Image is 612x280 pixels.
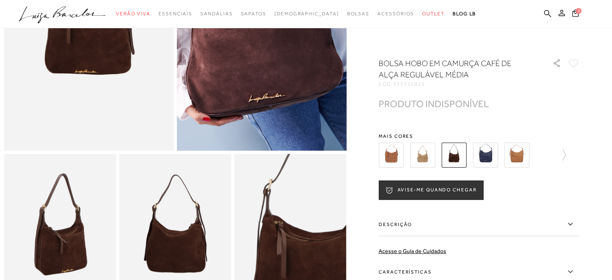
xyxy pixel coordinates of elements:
span: Essenciais [159,11,192,17]
button: 0 [570,9,581,20]
a: categoryNavScreenReaderText [347,6,369,21]
a: categoryNavScreenReaderText [241,6,266,21]
a: categoryNavScreenReaderText [116,6,150,21]
span: [DEMOGRAPHIC_DATA] [274,11,339,17]
img: BOLSA HOBO EM CAMURÇA CAFÉ DE ALÇA REGULÁVEL MÉDIA [441,143,466,168]
span: Acessórios [377,11,414,17]
label: Descrição [379,213,580,236]
a: noSubCategoriesText [274,6,339,21]
span: Sandálias [200,11,233,17]
a: categoryNavScreenReaderText [377,6,414,21]
div: PRODUTO INDISPONÍVEL [379,100,489,108]
img: BOLSA HOBO EM COURO CARAMELO DE ALÇA REGULÁVEL MÉDIA [504,143,529,168]
button: AVISE-ME QUANDO CHEGAR [379,180,483,200]
span: Outlet [422,11,445,17]
a: categoryNavScreenReaderText [422,6,445,21]
span: Bolsas [347,11,369,17]
h1: BOLSA HOBO EM CAMURÇA CAFÉ DE ALÇA REGULÁVEL MÉDIA [379,58,530,80]
img: BOLSA HOBO EM COURO AZUL NAVAL DE ALÇA REGULÁVEL MÉDIA [473,143,498,168]
a: categoryNavScreenReaderText [159,6,192,21]
span: Sapatos [241,11,266,17]
div: CÓD: [379,82,540,87]
span: 0 [576,8,581,14]
span: Mais cores [379,134,580,139]
a: Acesse o Guia de Cuidados [379,248,446,254]
span: BLOG LB [453,11,476,17]
a: BLOG LB [453,6,476,21]
img: BOLSA HOBO EM CAMURÇA CARAMELO DE ALÇA REGULÁVEL MÉDIA [379,143,404,168]
a: categoryNavScreenReaderText [200,6,233,21]
span: Verão Viva [116,11,150,17]
span: 777712025 [393,81,425,87]
img: BOLSA HOBO EM CAMURÇA BEGE FENDI DE ALÇA REGULÁVEL MÉDIA [410,143,435,168]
